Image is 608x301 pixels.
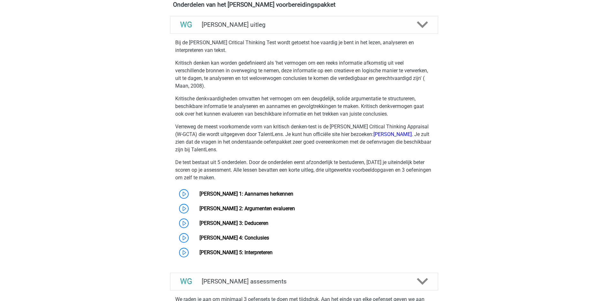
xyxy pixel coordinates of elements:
p: Kritisch denken kan worden gedefinieerd als 'het vermogen om een ​​reeks informatie afkomstig uit... [175,59,433,90]
p: Bij de [PERSON_NAME] Critical Thinking Test wordt getoetst hoe vaardig je bent in het lezen, anal... [175,39,433,54]
p: De test bestaat uit 5 onderdelen. Door de onderdelen eerst afzonderlijk te bestuderen, [DATE] je ... [175,159,433,182]
a: [PERSON_NAME] [373,131,412,137]
h4: [PERSON_NAME] uitleg [202,21,407,28]
a: uitleg [PERSON_NAME] uitleg [168,16,441,34]
a: assessments [PERSON_NAME] assessments [168,273,441,290]
p: Kritische denkvaardigheden omvatten het vermogen om een ​​deugdelijk, solide argumentatie te stru... [175,95,433,118]
a: [PERSON_NAME] 4: Conclusies [199,235,269,241]
a: [PERSON_NAME] 3: Deduceren [199,220,268,226]
a: [PERSON_NAME] 5: Interpreteren [199,249,273,255]
a: [PERSON_NAME] 2: Argumenten evalueren [199,205,295,211]
img: watson glaser assessments [178,273,194,290]
a: [PERSON_NAME] 1: Aannames herkennen [199,191,293,197]
img: watson glaser uitleg [178,17,194,33]
h4: [PERSON_NAME] assessments [202,278,407,285]
h4: Onderdelen van het [PERSON_NAME] voorbereidingspakket [173,1,435,8]
p: Verreweg de meest voorkomende vorm van kritisch denken-test is de [PERSON_NAME] Critical Thinking... [175,123,433,154]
